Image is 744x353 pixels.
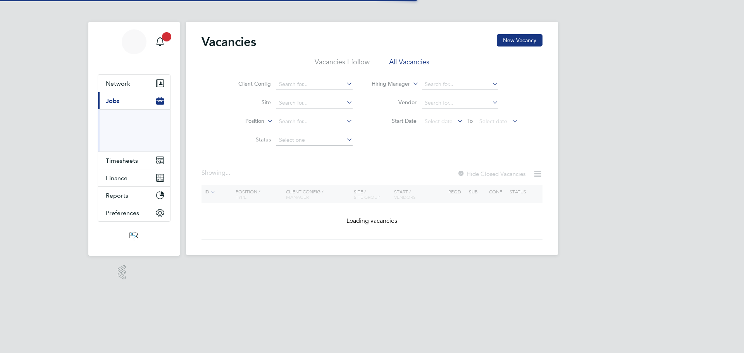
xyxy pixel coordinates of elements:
img: psrsolutions-logo-retina.png [127,229,141,242]
input: Search for... [422,79,498,90]
span: Select date [425,118,453,125]
span: Network [106,80,130,87]
a: Placements [106,138,138,145]
button: Timesheets [98,152,170,169]
span: BS [128,37,140,47]
span: To [465,116,475,126]
span: Reports [106,192,128,199]
a: Vacancies [106,127,136,134]
label: Status [226,136,271,143]
label: Site [226,99,271,106]
button: Jobs [98,92,170,109]
button: Network [98,75,170,92]
span: Powered by [129,265,150,272]
label: Vendor [372,99,417,106]
nav: Main navigation [88,22,180,256]
span: Preferences [106,209,139,217]
label: Position [220,117,264,125]
h2: Vacancies [201,34,256,50]
input: Search for... [422,98,498,108]
label: Hide Closed Vacancies [457,170,525,177]
input: Search for... [276,98,353,108]
button: Finance [98,169,170,186]
button: Preferences [98,204,170,221]
span: Select date [479,118,507,125]
span: Jobs [106,97,119,105]
input: Search for... [276,79,353,90]
a: Positions [106,116,131,123]
a: Powered byEngage [118,265,150,280]
div: Jobs [98,109,170,152]
a: Go to home page [98,229,170,242]
div: Showing [201,169,232,177]
a: 20 [152,29,168,54]
a: BS[PERSON_NAME] [98,29,170,67]
label: Hiring Manager [365,80,410,88]
span: ... [226,169,230,177]
button: Reports [98,187,170,204]
label: Client Config [226,80,271,87]
input: Select one [276,135,353,146]
span: 20 [162,32,171,41]
input: Search for... [276,116,353,127]
li: All Vacancies [389,57,429,71]
span: Finance [106,174,127,182]
span: Beth Seddon [98,57,170,67]
span: Timesheets [106,157,138,164]
label: Start Date [372,117,417,124]
button: New Vacancy [497,34,542,46]
span: Engage [129,272,150,278]
li: Vacancies I follow [315,57,370,71]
